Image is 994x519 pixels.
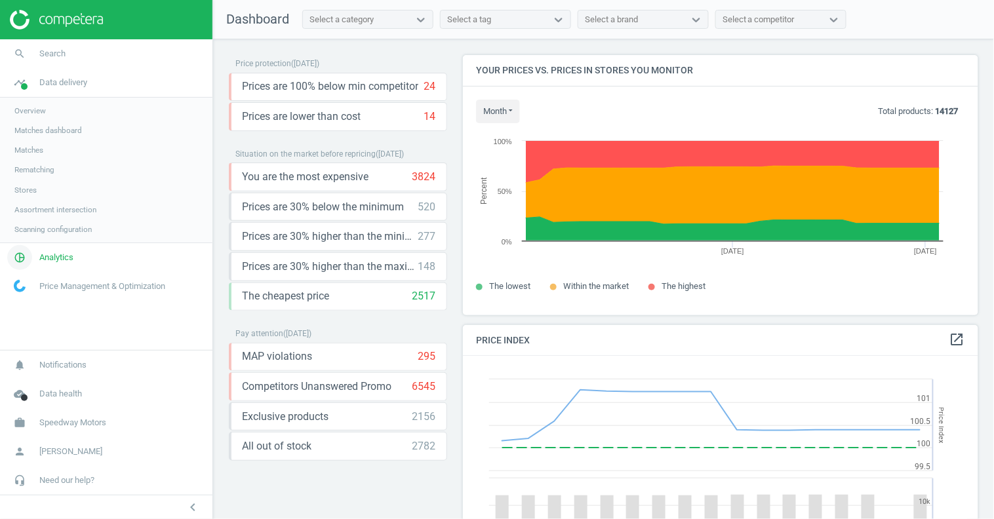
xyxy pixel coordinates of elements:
[7,468,32,493] i: headset_mic
[480,177,489,204] tspan: Percent
[235,149,376,159] span: Situation on the market before repricing
[917,394,931,403] text: 101
[39,359,87,371] span: Notifications
[39,388,82,400] span: Data health
[424,79,436,94] div: 24
[424,109,436,124] div: 14
[242,349,312,364] span: MAP violations
[7,439,32,464] i: person
[447,14,491,26] div: Select a tag
[936,106,959,116] b: 14127
[911,417,931,426] text: 100.5
[14,224,92,235] span: Scanning configuration
[721,247,744,255] tspan: [DATE]
[235,59,291,68] span: Price protection
[14,125,82,136] span: Matches dashboard
[39,474,94,486] span: Need our help?
[938,407,946,443] tspan: Price Index
[412,379,436,394] div: 6545
[662,281,706,291] span: The highest
[915,462,931,471] text: 99.5
[242,109,361,124] span: Prices are lower than cost
[418,349,436,364] div: 295
[242,379,391,394] span: Competitors Unanswered Promo
[463,55,978,86] h4: Your prices vs. prices in stores you monitor
[7,410,32,435] i: work
[10,10,103,29] img: ajHJNr6hYgQAAAAASUVORK5CYII=
[919,497,931,506] text: 10k
[563,281,629,291] span: Within the market
[418,259,436,274] div: 148
[39,446,102,457] span: [PERSON_NAME]
[7,70,32,95] i: timeline
[14,164,54,175] span: Rematching
[176,499,209,516] button: chevron_left
[242,79,418,94] span: Prices are 100% below min competitor
[242,229,418,244] span: Prices are 30% higher than the minimum
[14,280,26,292] img: wGWNvw8QSZomAAAAABJRU5ErkJggg==
[14,106,46,116] span: Overview
[14,185,37,195] span: Stores
[7,353,32,377] i: notifications
[463,325,978,356] h4: Price Index
[39,252,73,263] span: Analytics
[242,439,311,453] span: All out of stock
[291,59,319,68] span: ( [DATE] )
[7,245,32,270] i: pie_chart_outlined
[914,247,937,255] tspan: [DATE]
[412,170,436,184] div: 3824
[7,41,32,66] i: search
[185,499,201,515] i: chevron_left
[949,332,965,347] i: open_in_new
[412,289,436,303] div: 2517
[235,329,283,338] span: Pay attention
[7,381,32,406] i: cloud_done
[949,332,965,349] a: open_in_new
[502,238,512,246] text: 0%
[309,14,374,26] div: Select a category
[498,187,512,195] text: 50%
[412,439,436,453] div: 2782
[412,410,436,424] div: 2156
[879,106,959,117] p: Total products:
[585,14,638,26] div: Select a brand
[494,138,512,145] text: 100%
[489,281,530,291] span: The lowest
[242,289,329,303] span: The cheapest price
[39,48,66,60] span: Search
[242,170,368,184] span: You are the most expensive
[39,280,165,292] span: Price Management & Optimization
[39,417,106,429] span: Speedway Motors
[418,200,436,214] div: 520
[242,259,418,274] span: Prices are 30% higher than the maximal
[242,410,328,424] span: Exclusive products
[376,149,404,159] span: ( [DATE] )
[723,14,795,26] div: Select a competitor
[242,200,404,214] span: Prices are 30% below the minimum
[14,204,96,215] span: Assortment intersection
[226,11,289,27] span: Dashboard
[917,439,931,448] text: 100
[418,229,436,244] div: 277
[476,100,520,123] button: month
[14,145,43,155] span: Matches
[39,77,87,88] span: Data delivery
[283,329,311,338] span: ( [DATE] )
